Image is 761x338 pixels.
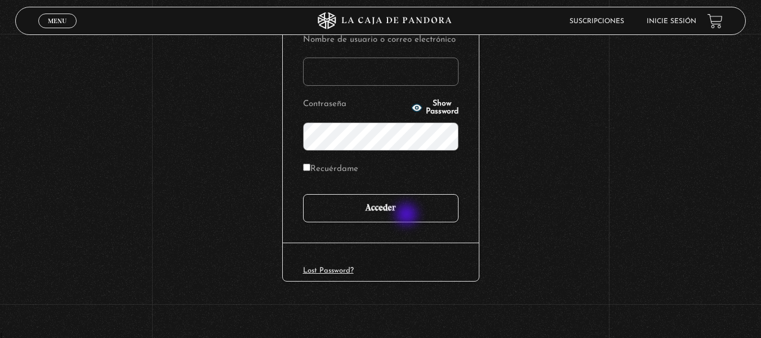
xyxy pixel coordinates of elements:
[303,164,310,171] input: Recuérdame
[48,17,66,24] span: Menu
[411,100,459,116] button: Show Password
[303,32,459,49] label: Nombre de usuario o correo electrónico
[303,96,408,113] label: Contraseña
[426,100,459,116] span: Show Password
[303,194,459,222] input: Acceder
[569,18,624,25] a: Suscripciones
[44,27,70,35] span: Cerrar
[647,18,696,25] a: Inicie sesión
[707,13,723,28] a: View your shopping cart
[303,267,354,274] a: Lost Password?
[303,161,358,178] label: Recuérdame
